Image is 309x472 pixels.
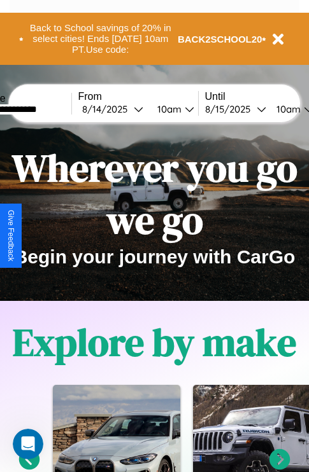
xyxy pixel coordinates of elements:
[270,103,304,115] div: 10am
[147,102,198,116] button: 10am
[13,316,296,368] h1: Explore by make
[78,91,198,102] label: From
[6,210,15,261] div: Give Feedback
[151,103,185,115] div: 10am
[13,429,43,459] iframe: Intercom live chat
[78,102,147,116] button: 8/14/2025
[205,103,257,115] div: 8 / 15 / 2025
[24,19,178,59] button: Back to School savings of 20% in select cities! Ends [DATE] 10am PT.Use code:
[178,34,262,45] b: BACK2SCHOOL20
[82,103,134,115] div: 8 / 14 / 2025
